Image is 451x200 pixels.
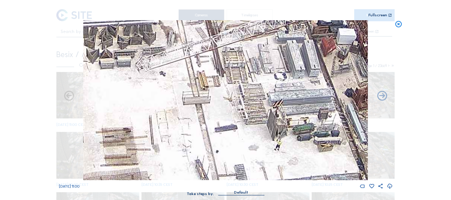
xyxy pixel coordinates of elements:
div: Take steps by: [187,192,214,196]
div: Default [234,189,248,196]
i: Back [376,90,388,102]
img: Image [83,20,368,180]
div: Default [218,189,264,195]
i: Forward [63,90,75,102]
div: Fullscreen [368,13,387,17]
span: [DATE] 11:00 [59,184,79,189]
